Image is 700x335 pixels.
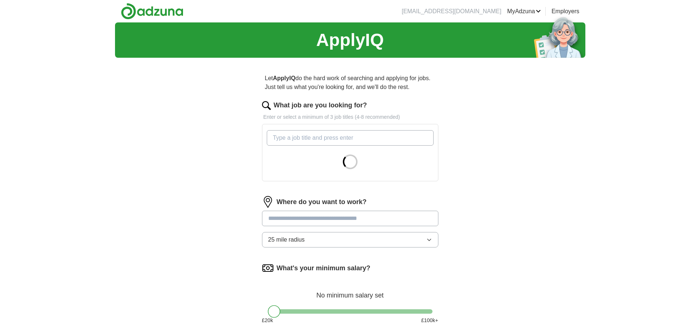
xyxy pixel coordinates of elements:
[274,100,367,110] label: What job are you looking for?
[262,113,438,121] p: Enter or select a minimum of 3 job titles (4-8 recommended)
[262,283,438,300] div: No minimum salary set
[262,232,438,247] button: 25 mile radius
[273,75,295,81] strong: ApplyIQ
[262,196,274,208] img: location.png
[262,101,271,110] img: search.png
[262,262,274,274] img: salary.png
[507,7,541,16] a: MyAdzuna
[552,7,579,16] a: Employers
[121,3,183,19] img: Adzuna logo
[267,130,434,146] input: Type a job title and press enter
[277,263,370,273] label: What's your minimum salary?
[262,71,438,95] p: Let do the hard work of searching and applying for jobs. Just tell us what you're looking for, an...
[402,7,501,16] li: [EMAIL_ADDRESS][DOMAIN_NAME]
[316,27,384,53] h1: ApplyIQ
[421,317,438,324] span: £ 100 k+
[262,317,273,324] span: £ 20 k
[277,197,367,207] label: Where do you want to work?
[268,235,305,244] span: 25 mile radius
